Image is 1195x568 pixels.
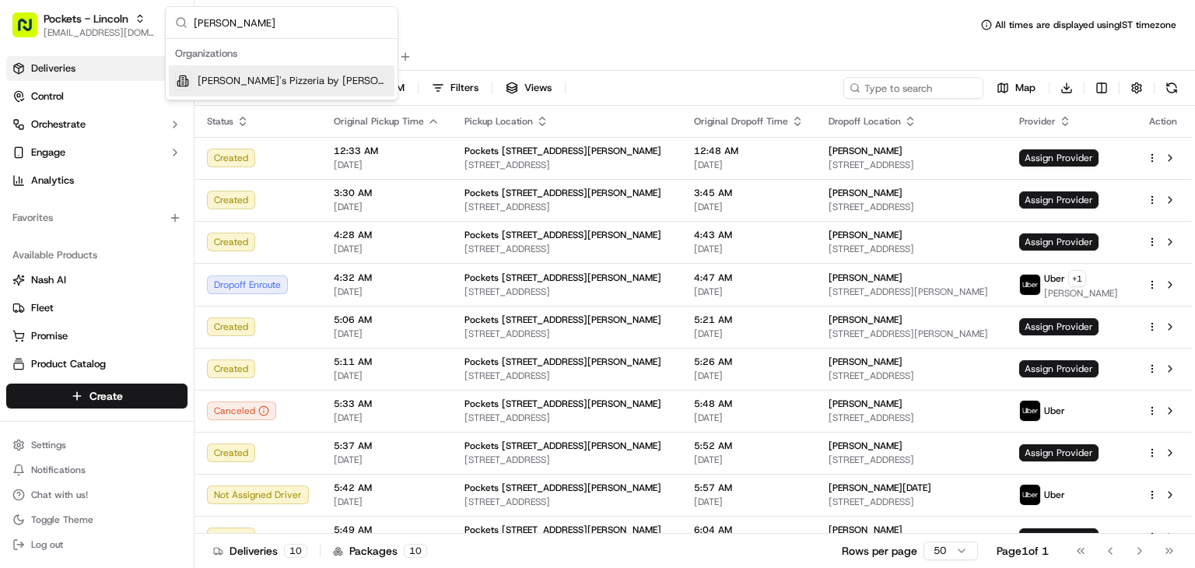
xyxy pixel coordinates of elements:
[464,159,669,171] span: [STREET_ADDRESS]
[464,454,669,466] span: [STREET_ADDRESS]
[694,187,804,199] span: 3:45 AM
[6,509,187,531] button: Toggle Theme
[694,328,804,340] span: [DATE]
[31,347,119,363] span: Knowledge Base
[829,370,994,382] span: [STREET_ADDRESS]
[31,464,86,476] span: Notifications
[1019,115,1056,128] span: Provider
[31,89,64,103] span: Control
[524,81,552,95] span: Views
[404,544,427,558] div: 10
[6,484,187,506] button: Chat with us!
[169,42,394,65] div: Organizations
[333,543,427,559] div: Packages
[207,401,276,420] button: Canceled
[990,77,1043,99] button: Map
[694,145,804,157] span: 12:48 AM
[44,11,128,26] button: Pockets - Lincoln
[166,39,398,100] div: Suggestions
[6,205,187,230] div: Favorites
[31,146,65,160] span: Engage
[6,243,187,268] div: Available Products
[694,286,804,298] span: [DATE]
[12,301,181,315] a: Fleet
[464,187,661,199] span: Pockets [STREET_ADDRESS][PERSON_NAME]
[1044,489,1065,501] span: Uber
[334,454,440,466] span: [DATE]
[33,148,61,176] img: 1738778727109-b901c2ba-d612-49f7-a14d-d897ce62d23f
[464,328,669,340] span: [STREET_ADDRESS]
[6,324,187,349] button: Promise
[829,398,902,410] span: [PERSON_NAME]
[694,356,804,368] span: 5:26 AM
[284,544,307,558] div: 10
[334,201,440,213] span: [DATE]
[334,286,440,298] span: [DATE]
[334,496,440,508] span: [DATE]
[464,286,669,298] span: [STREET_ADDRESS]
[694,201,804,213] span: [DATE]
[334,356,440,368] span: 5:11 AM
[464,440,661,452] span: Pockets [STREET_ADDRESS][PERSON_NAME]
[464,201,669,213] span: [STREET_ADDRESS]
[6,534,187,556] button: Log out
[1044,272,1065,285] span: Uber
[265,153,283,171] button: Start new chat
[499,77,559,99] button: Views
[12,329,181,343] a: Promise
[334,524,440,536] span: 5:49 AM
[1020,485,1040,505] img: uber-new-logo.jpeg
[694,524,804,536] span: 6:04 AM
[89,388,123,404] span: Create
[1147,115,1179,128] div: Action
[31,301,54,315] span: Fleet
[1019,360,1099,377] span: Assign Provider
[694,115,788,128] span: Original Dropoff Time
[829,229,902,241] span: [PERSON_NAME]
[16,226,40,251] img: Angelique Valdez
[213,543,307,559] div: Deliveries
[1020,275,1040,295] img: uber-new-logo.jpeg
[829,482,931,494] span: [PERSON_NAME][DATE]
[31,283,44,296] img: 1736555255976-a54dd68f-1ca7-489b-9aae-adbdc363a1c4
[829,356,902,368] span: [PERSON_NAME]
[31,61,75,75] span: Deliveries
[16,202,104,214] div: Past conversations
[464,145,661,157] span: Pockets [STREET_ADDRESS][PERSON_NAME]
[31,538,63,551] span: Log out
[694,229,804,241] span: 4:43 AM
[829,440,902,452] span: [PERSON_NAME]
[125,341,256,369] a: 💻API Documentation
[6,56,187,81] a: Deliveries
[44,26,155,39] button: [EMAIL_ADDRESS][DOMAIN_NAME]
[1019,528,1099,545] span: Assign Provider
[31,273,66,287] span: Nash AI
[70,163,214,176] div: We're available if you need us!
[1068,270,1086,287] button: +1
[842,543,917,559] p: Rows per page
[6,84,187,109] button: Control
[70,148,255,163] div: Start new chat
[1015,81,1036,95] span: Map
[694,370,804,382] span: [DATE]
[464,115,533,128] span: Pickup Location
[16,268,40,293] img: Joseph V.
[334,328,440,340] span: [DATE]
[334,440,440,452] span: 5:37 AM
[997,543,1049,559] div: Page 1 of 1
[1019,233,1099,251] span: Assign Provider
[829,201,994,213] span: [STREET_ADDRESS]
[843,77,983,99] input: Type to search
[464,272,661,284] span: Pockets [STREET_ADDRESS][PERSON_NAME]
[31,329,68,343] span: Promise
[464,229,661,241] span: Pockets [STREET_ADDRESS][PERSON_NAME]
[334,314,440,326] span: 5:06 AM
[464,356,661,368] span: Pockets [STREET_ADDRESS][PERSON_NAME]
[110,384,188,397] a: Powered byPylon
[31,241,44,254] img: 1736555255976-a54dd68f-1ca7-489b-9aae-adbdc363a1c4
[829,115,901,128] span: Dropoff Location
[334,229,440,241] span: 4:28 AM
